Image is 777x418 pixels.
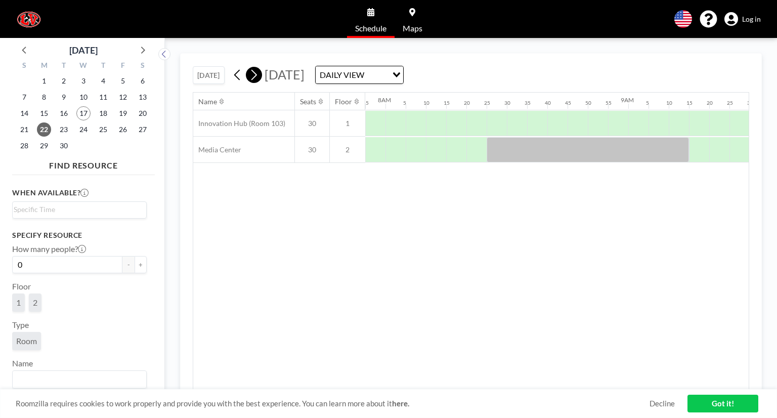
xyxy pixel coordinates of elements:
div: 55 [363,100,369,106]
div: [DATE] [69,43,98,57]
span: Tuesday, September 16, 2025 [57,106,71,120]
span: Saturday, September 27, 2025 [136,122,150,137]
span: Monday, September 8, 2025 [37,90,51,104]
div: S [133,60,152,73]
div: 20 [464,100,470,106]
div: Seats [300,97,316,106]
span: Monday, September 1, 2025 [37,74,51,88]
span: Innovation Hub (Room 103) [193,119,285,128]
input: Search for option [367,68,386,81]
span: Saturday, September 13, 2025 [136,90,150,104]
div: M [34,60,54,73]
span: Maps [403,24,422,32]
span: Wednesday, September 10, 2025 [76,90,91,104]
div: Floor [335,97,352,106]
label: How many people? [12,244,86,254]
div: F [113,60,133,73]
span: Monday, September 22, 2025 [37,122,51,137]
div: 8AM [378,96,391,104]
a: Log in [724,12,761,26]
div: 5 [403,100,406,106]
span: Wednesday, September 17, 2025 [76,106,91,120]
div: 9AM [621,96,634,104]
div: Search for option [13,202,146,217]
div: 50 [585,100,591,106]
div: S [15,60,34,73]
span: Sunday, September 14, 2025 [17,106,31,120]
div: 55 [606,100,612,106]
span: Tuesday, September 9, 2025 [57,90,71,104]
div: 25 [484,100,490,106]
div: 10 [666,100,672,106]
span: Friday, September 26, 2025 [116,122,130,137]
label: Floor [12,281,31,291]
label: Type [12,320,29,330]
button: + [135,256,147,273]
span: Sunday, September 7, 2025 [17,90,31,104]
h3: Specify resource [12,231,147,240]
span: Monday, September 15, 2025 [37,106,51,120]
span: 1 [330,119,365,128]
span: Saturday, September 6, 2025 [136,74,150,88]
span: Wednesday, September 24, 2025 [76,122,91,137]
span: Thursday, September 11, 2025 [96,90,110,104]
div: T [54,60,74,73]
div: 10 [423,100,429,106]
div: 25 [727,100,733,106]
label: Name [12,358,33,368]
span: 30 [295,145,329,154]
a: Got it! [687,395,758,412]
div: 35 [525,100,531,106]
button: [DATE] [193,66,225,84]
span: 2 [330,145,365,154]
a: Decline [650,399,675,408]
span: DAILY VIEW [318,68,366,81]
div: 45 [565,100,571,106]
span: 1 [16,298,21,308]
div: Search for option [316,66,403,83]
span: Thursday, September 25, 2025 [96,122,110,137]
div: Search for option [13,371,146,388]
span: [DATE] [265,67,305,82]
h4: FIND RESOURCE [12,156,155,171]
span: Sunday, September 28, 2025 [17,139,31,153]
div: 15 [686,100,693,106]
div: 30 [747,100,753,106]
div: 40 [545,100,551,106]
div: 20 [707,100,713,106]
span: Thursday, September 4, 2025 [96,74,110,88]
span: Tuesday, September 23, 2025 [57,122,71,137]
span: 2 [33,298,37,308]
div: 5 [646,100,649,106]
input: Search for option [14,373,141,386]
input: Search for option [14,204,141,215]
div: W [74,60,94,73]
span: Tuesday, September 30, 2025 [57,139,71,153]
img: organization-logo [16,9,41,29]
span: Friday, September 12, 2025 [116,90,130,104]
span: Thursday, September 18, 2025 [96,106,110,120]
span: Sunday, September 21, 2025 [17,122,31,137]
span: Saturday, September 20, 2025 [136,106,150,120]
button: - [122,256,135,273]
div: T [93,60,113,73]
div: Name [198,97,217,106]
span: Schedule [355,24,386,32]
span: Roomzilla requires cookies to work properly and provide you with the best experience. You can lea... [16,399,650,408]
span: 30 [295,119,329,128]
span: Tuesday, September 2, 2025 [57,74,71,88]
span: Log in [742,15,761,24]
span: Friday, September 19, 2025 [116,106,130,120]
div: 15 [444,100,450,106]
span: Wednesday, September 3, 2025 [76,74,91,88]
span: Monday, September 29, 2025 [37,139,51,153]
div: 30 [504,100,510,106]
a: here. [392,399,409,408]
span: Media Center [193,145,241,154]
span: Room [16,336,37,346]
span: Friday, September 5, 2025 [116,74,130,88]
